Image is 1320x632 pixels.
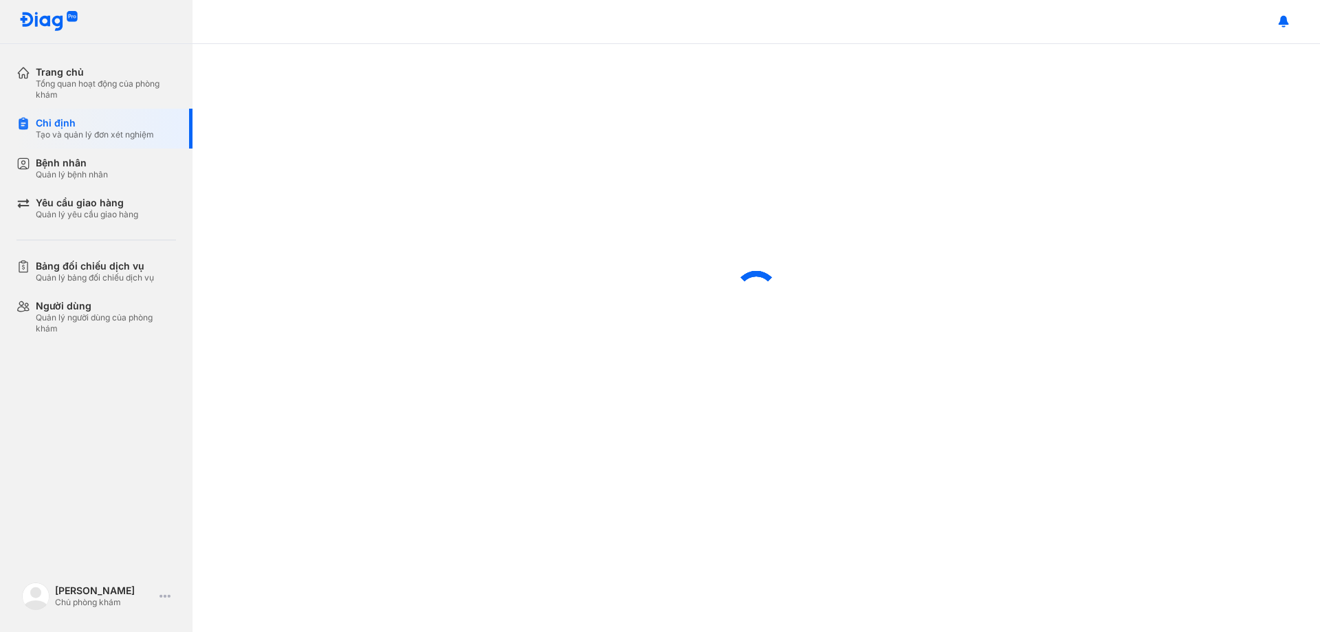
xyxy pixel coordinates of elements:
div: Quản lý bảng đối chiếu dịch vụ [36,272,154,283]
div: Tạo và quản lý đơn xét nghiệm [36,129,154,140]
div: Quản lý yêu cầu giao hàng [36,209,138,220]
div: [PERSON_NAME] [55,585,154,597]
img: logo [22,582,49,610]
div: Quản lý người dùng của phòng khám [36,312,176,334]
div: Yêu cầu giao hàng [36,197,138,209]
div: Người dùng [36,300,176,312]
div: Bệnh nhân [36,157,108,169]
div: Chủ phòng khám [55,597,154,608]
div: Quản lý bệnh nhân [36,169,108,180]
div: Chỉ định [36,117,154,129]
div: Tổng quan hoạt động của phòng khám [36,78,176,100]
div: Bảng đối chiếu dịch vụ [36,260,154,272]
img: logo [19,11,78,32]
div: Trang chủ [36,66,176,78]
